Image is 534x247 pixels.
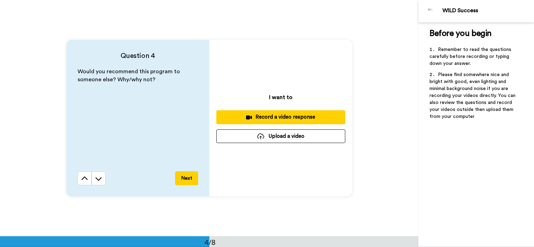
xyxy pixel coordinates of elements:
[430,72,517,119] span: Please find somewhere nice and bright with good, even lighting and minimal background noise if yo...
[78,69,181,82] span: Would you recommend this program to someone else? Why/why not?
[269,93,293,102] p: I want to
[193,237,227,247] div: 4/8
[430,47,513,66] span: Remember to read the questions carefully before recording or typing down your answer.
[222,113,340,121] div: Record a video response
[216,129,345,143] button: Upload a video
[175,171,198,185] button: Next
[430,29,491,38] span: Before you begin
[78,51,198,61] h4: Question 4
[442,7,534,14] div: WILD Success
[216,110,345,124] button: Record a video response
[422,3,439,20] img: Profile Image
